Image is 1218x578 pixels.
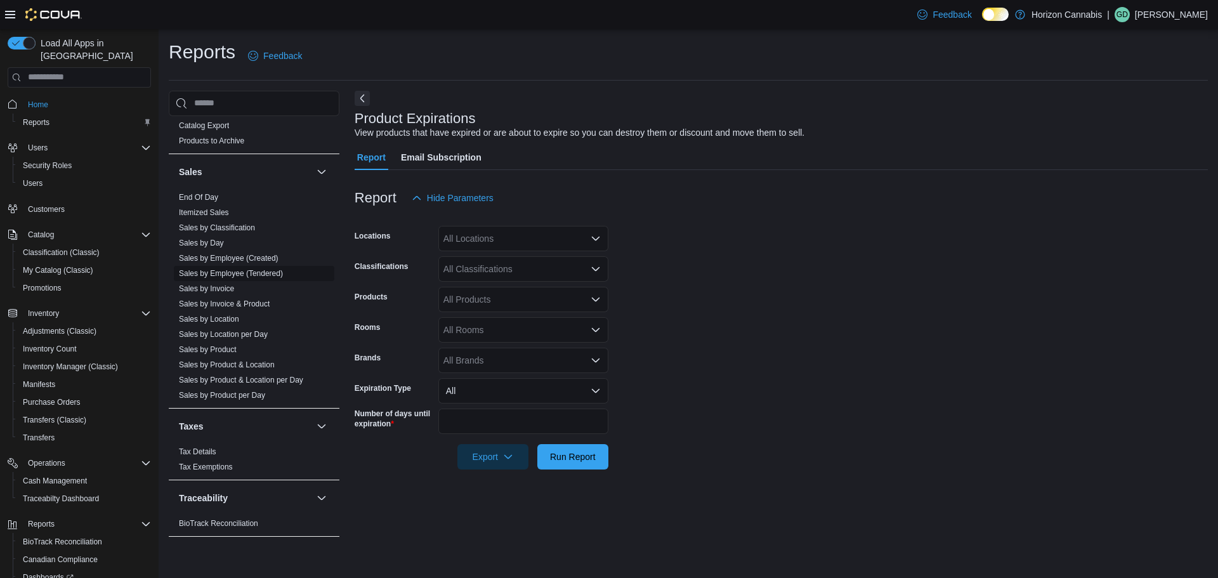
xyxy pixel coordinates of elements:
button: Sales [179,166,311,178]
a: Traceabilty Dashboard [18,491,104,506]
span: Users [28,143,48,153]
button: Open list of options [591,294,601,305]
button: Reports [23,516,60,532]
div: Sales [169,190,339,408]
a: BioTrack Reconciliation [179,519,258,528]
span: Adjustments (Classic) [18,324,151,339]
span: GD [1116,7,1128,22]
a: Sales by Location per Day [179,330,268,339]
button: Open list of options [591,264,601,274]
button: Reports [3,515,156,533]
a: Security Roles [18,158,77,173]
a: Tax Details [179,447,216,456]
label: Number of days until expiration [355,409,433,429]
a: Sales by Product & Location per Day [179,376,303,384]
button: Users [3,139,156,157]
h3: Report [355,190,396,206]
span: Sales by Location per Day [179,329,268,339]
span: Security Roles [18,158,151,173]
span: Feedback [933,8,971,21]
span: Tax Details [179,447,216,457]
label: Classifications [355,261,409,272]
button: Export [457,444,528,470]
h3: Sales [179,166,202,178]
span: Reports [28,519,55,529]
a: Sales by Invoice & Product [179,299,270,308]
span: Home [23,96,151,112]
span: Inventory Manager (Classic) [18,359,151,374]
label: Products [355,292,388,302]
label: Expiration Type [355,383,411,393]
span: Users [23,140,151,155]
a: Purchase Orders [18,395,86,410]
p: | [1107,7,1110,22]
span: Cash Management [23,476,87,486]
button: Catalog [3,226,156,244]
button: Open list of options [591,233,601,244]
a: Feedback [912,2,976,27]
span: Users [18,176,151,191]
button: Customers [3,200,156,218]
a: Manifests [18,377,60,392]
button: Catalog [23,227,59,242]
span: Transfers (Classic) [23,415,86,425]
a: Reports [18,115,55,130]
span: Manifests [18,377,151,392]
div: Traceability [169,516,339,536]
button: Security Roles [13,157,156,174]
button: Manifests [13,376,156,393]
span: Email Subscription [401,145,481,170]
p: Horizon Cannabis [1031,7,1102,22]
span: Security Roles [23,161,72,171]
a: Inventory Count [18,341,82,357]
span: Purchase Orders [18,395,151,410]
a: Transfers (Classic) [18,412,91,428]
input: Dark Mode [982,8,1009,21]
span: Sales by Classification [179,223,255,233]
a: Sales by Classification [179,223,255,232]
span: Promotions [18,280,151,296]
a: Tax Exemptions [179,463,233,471]
span: Sales by Invoice [179,284,234,294]
span: Sales by Product & Location [179,360,275,370]
span: Reports [18,115,151,130]
a: Sales by Product & Location [179,360,275,369]
span: BioTrack Reconciliation [23,537,102,547]
span: Export [465,444,521,470]
a: Sales by Day [179,239,224,247]
span: Reports [23,117,49,128]
button: Operations [23,456,70,471]
span: Inventory Count [18,341,151,357]
button: Inventory Manager (Classic) [13,358,156,376]
span: Inventory [23,306,151,321]
button: Reports [13,114,156,131]
span: Promotions [23,283,62,293]
span: Sales by Employee (Created) [179,253,278,263]
a: Adjustments (Classic) [18,324,101,339]
button: Transfers [13,429,156,447]
button: Traceability [314,490,329,506]
span: Manifests [23,379,55,390]
button: Promotions [13,279,156,297]
a: Itemized Sales [179,208,229,217]
p: [PERSON_NAME] [1135,7,1208,22]
span: Itemized Sales [179,207,229,218]
span: Purchase Orders [23,397,81,407]
span: Load All Apps in [GEOGRAPHIC_DATA] [36,37,151,62]
span: Transfers (Classic) [18,412,151,428]
h3: Product Expirations [355,111,476,126]
a: Users [18,176,48,191]
span: BioTrack Reconciliation [18,534,151,549]
a: Canadian Compliance [18,552,103,567]
span: Inventory Count [23,344,77,354]
span: BioTrack Reconciliation [179,518,258,529]
button: Users [13,174,156,192]
a: Sales by Employee (Created) [179,254,278,263]
span: Sales by Product & Location per Day [179,375,303,385]
span: Traceabilty Dashboard [23,494,99,504]
button: All [438,378,608,404]
a: Transfers [18,430,60,445]
span: Classification (Classic) [23,247,100,258]
button: Run Report [537,444,608,470]
h3: Taxes [179,420,204,433]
